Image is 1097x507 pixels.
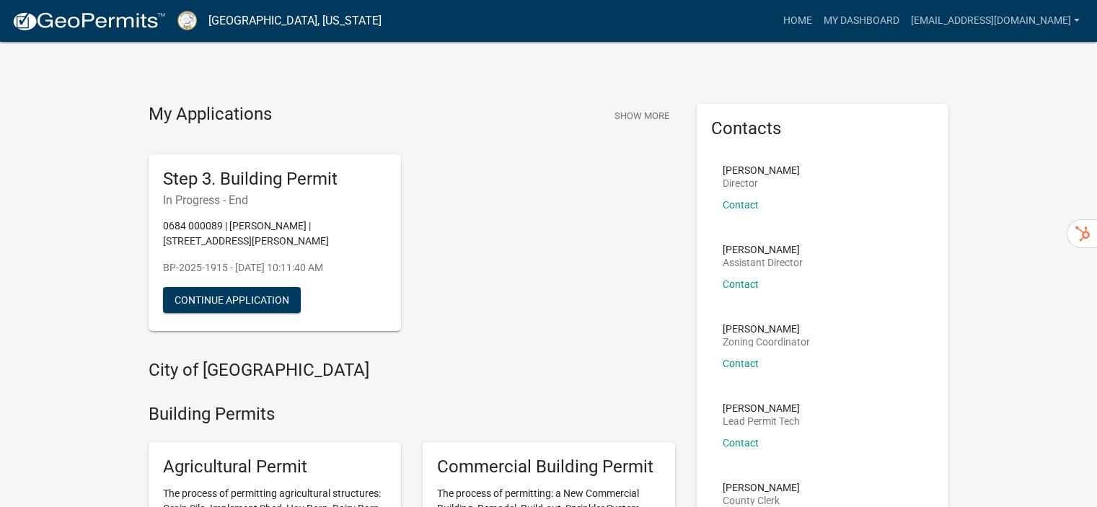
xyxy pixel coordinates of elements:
h5: Step 3. Building Permit [163,169,387,190]
h5: Contacts [711,118,935,139]
a: Contact [723,278,759,290]
p: [PERSON_NAME] [723,403,800,413]
a: Contact [723,358,759,369]
a: [EMAIL_ADDRESS][DOMAIN_NAME] [905,7,1085,35]
p: Lead Permit Tech [723,416,800,426]
h4: Building Permits [149,404,675,425]
h4: City of [GEOGRAPHIC_DATA] [149,360,675,381]
a: [GEOGRAPHIC_DATA], [US_STATE] [208,9,382,33]
h5: Commercial Building Permit [437,457,661,477]
a: Contact [723,199,759,211]
p: BP-2025-1915 - [DATE] 10:11:40 AM [163,260,387,275]
button: Continue Application [163,287,301,313]
a: Home [777,7,818,35]
p: County Clerk [723,495,800,506]
p: [PERSON_NAME] [723,165,800,175]
img: Putnam County, Georgia [177,11,197,30]
p: Zoning Coordinator [723,337,810,347]
button: Show More [609,104,675,128]
h4: My Applications [149,104,272,125]
a: My Dashboard [818,7,905,35]
p: Director [723,178,800,188]
h5: Agricultural Permit [163,457,387,477]
p: Assistant Director [723,257,803,268]
p: 0684 000089 | [PERSON_NAME] | [STREET_ADDRESS][PERSON_NAME] [163,219,387,249]
p: [PERSON_NAME] [723,244,803,255]
h6: In Progress - End [163,193,387,207]
p: [PERSON_NAME] [723,482,800,493]
a: Contact [723,437,759,449]
p: [PERSON_NAME] [723,324,810,334]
